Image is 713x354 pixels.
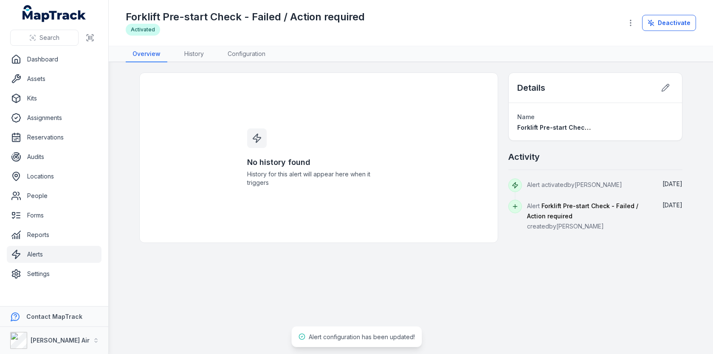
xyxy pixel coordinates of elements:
[7,129,101,146] a: Reservations
[7,90,101,107] a: Kits
[508,151,540,163] h2: Activity
[7,246,101,263] a: Alerts
[178,46,211,62] a: History
[10,30,79,46] button: Search
[221,46,272,62] a: Configuration
[7,109,101,126] a: Assignments
[7,265,101,282] a: Settings
[527,181,622,188] span: Alert activated by [PERSON_NAME]
[662,180,682,187] time: 18/08/2025, 11:29:03 am
[23,5,86,22] a: MapTrack
[7,148,101,165] a: Audits
[7,168,101,185] a: Locations
[7,70,101,87] a: Assets
[642,15,696,31] button: Deactivate
[662,201,682,209] time: 18/08/2025, 11:28:16 am
[7,51,101,68] a: Dashboard
[247,156,390,168] h3: No history found
[31,337,90,344] strong: [PERSON_NAME] Air
[517,113,535,120] span: Name
[126,46,167,62] a: Overview
[126,24,160,36] div: Activated
[517,82,545,94] h2: Details
[662,180,682,187] span: [DATE]
[309,333,415,340] span: Alert configuration has been updated!
[26,313,82,320] strong: Contact MapTrack
[7,207,101,224] a: Forms
[517,124,665,131] span: Forklift Pre-start Check - Failed / Action required
[126,10,365,24] h1: Forklift Pre-start Check - Failed / Action required
[527,202,638,230] span: Alert created by [PERSON_NAME]
[39,33,59,42] span: Search
[527,202,638,220] span: Forklift Pre-start Check - Failed / Action required
[247,170,390,187] span: History for this alert will appear here when it triggers
[7,187,101,204] a: People
[7,226,101,243] a: Reports
[662,201,682,209] span: [DATE]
